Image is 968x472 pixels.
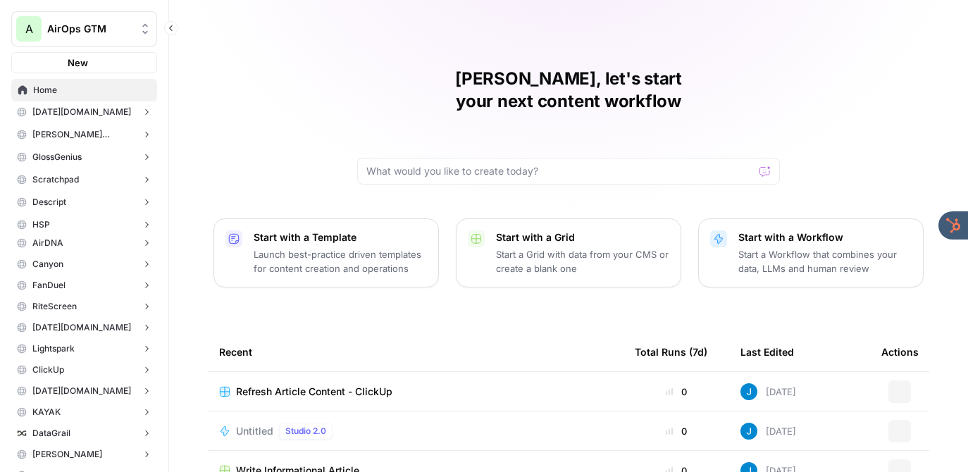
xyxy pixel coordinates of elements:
p: Start with a Grid [496,230,669,244]
span: Scratchpad [32,173,79,186]
button: Descript [11,192,157,213]
button: Lightspark [11,338,157,359]
span: [DATE][DOMAIN_NAME] [32,106,131,118]
input: What would you like to create today? [366,164,754,178]
a: Refresh Article Content - ClickUp [219,385,612,399]
div: [DATE] [740,423,796,440]
button: Scratchpad [11,169,157,190]
span: [DATE][DOMAIN_NAME] [32,321,131,334]
button: Workspace: AirOps GTM [11,11,157,46]
button: [PERSON_NAME] [PERSON_NAME] [11,124,157,145]
div: Last Edited [740,333,794,371]
a: Home [11,79,157,101]
span: AirDNA [32,237,63,249]
img: z620ml7ie90s7uun3xptce9f0frp [740,383,757,400]
div: Actions [881,333,919,371]
button: RiteScreen [11,296,157,317]
span: Home [33,84,151,97]
p: Start a Grid with data from your CMS or create a blank one [496,247,669,275]
span: HSP [32,218,50,231]
button: [DATE][DOMAIN_NAME] [11,380,157,402]
span: ClickUp [32,364,64,376]
span: [PERSON_NAME] [PERSON_NAME] [32,128,136,141]
span: Canyon [32,258,63,271]
div: [DATE] [740,383,796,400]
h1: [PERSON_NAME], let's start your next content workflow [357,68,780,113]
a: UntitledStudio 2.0 [219,423,612,440]
div: 0 [635,424,718,438]
span: RiteScreen [32,300,77,313]
div: 0 [635,385,718,399]
p: Start with a Workflow [738,230,912,244]
button: ClickUp [11,359,157,380]
button: AirDNA [11,232,157,254]
img: z620ml7ie90s7uun3xptce9f0frp [740,423,757,440]
img: h9d1gqu3d35tdujas2tcrii55b8r [17,428,27,438]
button: GlossGenius [11,147,157,168]
button: KAYAK [11,402,157,423]
button: HSP [11,214,157,235]
div: Total Runs (7d) [635,333,707,371]
button: Start with a WorkflowStart a Workflow that combines your data, LLMs and human review [698,218,924,287]
button: New [11,52,157,73]
span: Lightspark [32,342,75,355]
span: DataGrail [32,427,70,440]
span: Studio 2.0 [285,425,326,437]
button: FanDuel [11,275,157,296]
button: [DATE][DOMAIN_NAME] [11,101,157,123]
button: Start with a TemplateLaunch best-practice driven templates for content creation and operations [213,218,439,287]
span: Refresh Article Content - ClickUp [236,385,392,399]
span: Descript [32,196,66,209]
button: Canyon [11,254,157,275]
button: Start with a GridStart a Grid with data from your CMS or create a blank one [456,218,681,287]
span: KAYAK [32,406,61,418]
div: Recent [219,333,612,371]
span: Untitled [236,424,273,438]
span: A [25,20,33,37]
button: DataGrail [11,423,157,444]
span: [PERSON_NAME] [32,448,102,461]
button: [PERSON_NAME] [11,444,157,465]
span: FanDuel [32,279,66,292]
p: Launch best-practice driven templates for content creation and operations [254,247,427,275]
p: Start with a Template [254,230,427,244]
span: GlossGenius [32,151,82,163]
span: AirOps GTM [47,22,132,36]
p: Start a Workflow that combines your data, LLMs and human review [738,247,912,275]
span: [DATE][DOMAIN_NAME] [32,385,131,397]
button: [DATE][DOMAIN_NAME] [11,317,157,338]
span: New [68,56,88,70]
